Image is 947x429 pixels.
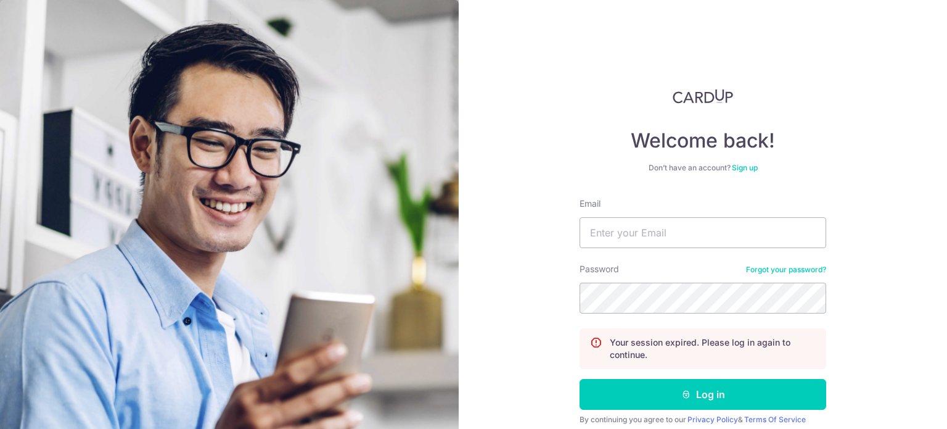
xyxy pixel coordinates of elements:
button: Log in [580,379,826,410]
h4: Welcome back! [580,128,826,153]
p: Your session expired. Please log in again to continue. [610,336,816,361]
a: Terms Of Service [744,415,806,424]
a: Privacy Policy [687,415,738,424]
div: Don’t have an account? [580,163,826,173]
a: Forgot your password? [746,265,826,275]
a: Sign up [732,163,758,172]
label: Email [580,198,601,210]
label: Password [580,263,619,275]
img: CardUp Logo [673,89,733,104]
div: By continuing you agree to our & [580,415,826,425]
input: Enter your Email [580,217,826,248]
